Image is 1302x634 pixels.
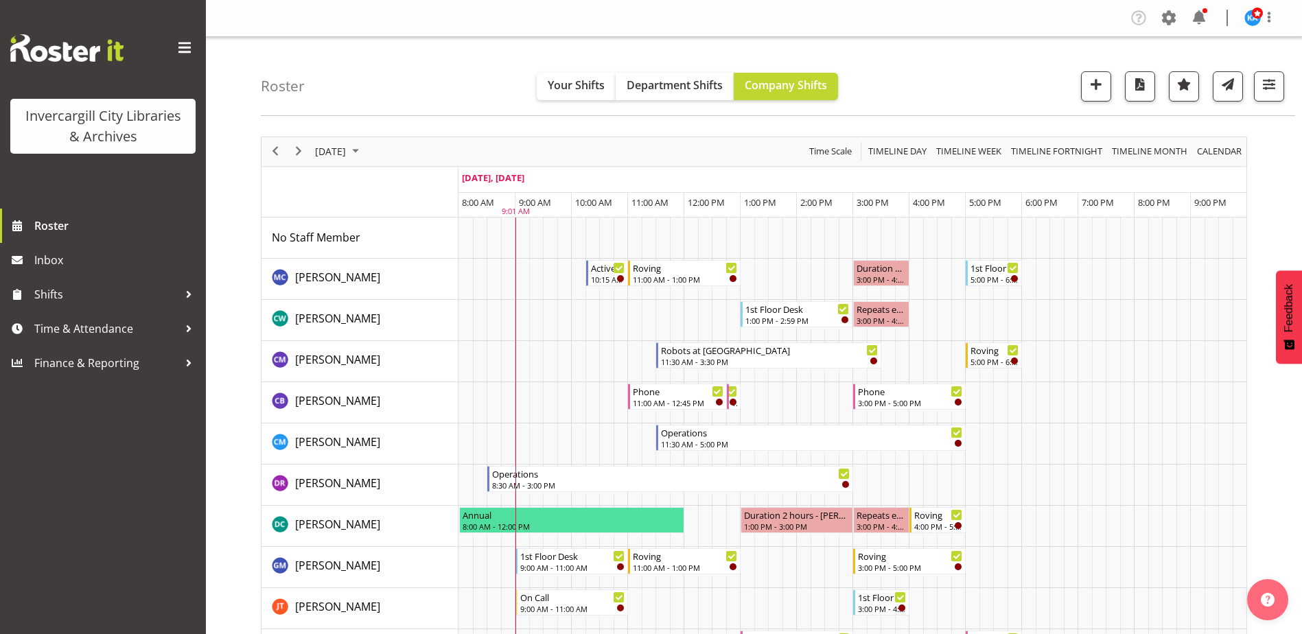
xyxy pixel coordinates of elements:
div: Donald Cunningham"s event - Repeats every tuesday - Donald Cunningham Begin From Tuesday, Septemb... [853,507,909,533]
button: Feedback - Show survey [1276,270,1302,364]
span: Time & Attendance [34,318,178,339]
img: kathleen-aloniu11670.jpg [1244,10,1261,26]
span: Company Shifts [745,78,827,93]
td: Glen Tomlinson resource [261,588,458,629]
td: Catherine Wilson resource [261,300,458,341]
div: Gabriel McKay Smith"s event - Roving Begin From Tuesday, September 30, 2025 at 3:00:00 PM GMT+13:... [853,548,966,574]
div: 8:00 AM - 12:00 PM [463,521,681,532]
div: 3:00 PM - 4:00 PM [857,274,906,285]
div: Gabriel McKay Smith"s event - Roving Begin From Tuesday, September 30, 2025 at 11:00:00 AM GMT+13... [628,548,741,574]
td: Debra Robinson resource [261,465,458,506]
a: [PERSON_NAME] [295,475,380,491]
span: [DATE] [314,143,347,160]
img: help-xxl-2.png [1261,593,1275,607]
a: [PERSON_NAME] [295,392,380,409]
div: 3:00 PM - 4:00 PM [857,521,906,532]
div: 3:00 PM - 5:00 PM [858,562,962,573]
div: Robots at [GEOGRAPHIC_DATA] [661,343,878,357]
div: 8:30 AM - 3:00 PM [492,480,850,491]
div: Glen Tomlinson"s event - 1st Floor Desk Begin From Tuesday, September 30, 2025 at 3:00:00 PM GMT+... [853,589,909,615]
span: Your Shifts [548,78,605,93]
div: Duration 1 hours - [PERSON_NAME] [857,261,906,274]
div: Annual [463,508,681,521]
div: Donald Cunningham"s event - Duration 2 hours - Donald Cunningham Begin From Tuesday, September 30... [741,507,853,533]
img: Rosterit website logo [10,34,124,62]
button: September 2025 [313,143,365,160]
td: Chris Broad resource [261,382,458,423]
div: 10:15 AM - 11:00 AM [591,274,625,285]
a: [PERSON_NAME] [295,598,380,615]
div: 11:30 AM - 3:30 PM [661,356,878,367]
button: Download a PDF of the roster for the current day [1125,71,1155,102]
span: 8:00 PM [1138,196,1170,209]
div: Active Rhyming [591,261,625,274]
span: 3:00 PM [857,196,889,209]
div: 9:01 AM [502,206,530,218]
button: Highlight an important date within the roster. [1169,71,1199,102]
div: Repeats every [DATE] - [PERSON_NAME] [857,508,906,521]
td: Donald Cunningham resource [261,506,458,547]
td: Cindy Mulrooney resource [261,423,458,465]
span: 9:00 AM [519,196,551,209]
span: [PERSON_NAME] [295,599,380,614]
span: Inbox [34,250,199,270]
td: Aurora Catu resource [261,259,458,300]
div: Phone [858,384,962,398]
div: 11:00 AM - 1:00 PM [633,562,737,573]
span: 2:00 PM [800,196,833,209]
a: [PERSON_NAME] [295,516,380,532]
button: Timeline Month [1110,143,1190,160]
div: Chamique Mamolo"s event - Roving Begin From Tuesday, September 30, 2025 at 5:00:00 PM GMT+13:00 E... [966,342,1022,368]
span: [PERSON_NAME] [295,517,380,532]
span: calendar [1196,143,1243,160]
div: 11:30 AM - 5:00 PM [661,438,962,449]
span: [PERSON_NAME] [295,270,380,285]
a: [PERSON_NAME] [295,434,380,450]
div: Roving [633,549,737,563]
span: [PERSON_NAME] [295,393,380,408]
span: [PERSON_NAME] [295,475,380,491]
span: 7:00 PM [1082,196,1114,209]
div: Operations [661,425,962,439]
button: Timeline Day [866,143,929,160]
button: Time Scale [807,143,855,160]
td: Gabriel McKay Smith resource [261,547,458,588]
span: Roster [34,215,199,236]
span: 8:00 AM [462,196,494,209]
div: Aurora Catu"s event - 1st Floor Desk Begin From Tuesday, September 30, 2025 at 5:00:00 PM GMT+13:... [966,260,1022,286]
div: Invercargill City Libraries & Archives [24,106,182,147]
span: Department Shifts [627,78,723,93]
span: 5:00 PM [969,196,1001,209]
div: next period [287,137,310,166]
div: 5:00 PM - 6:00 PM [970,274,1019,285]
div: 1st Floor Desk [520,549,625,563]
div: 1st Floor Desk [970,261,1019,274]
button: Next [290,143,308,160]
div: Roving [858,549,962,563]
div: Catherine Wilson"s event - 1st Floor Desk Begin From Tuesday, September 30, 2025 at 1:00:00 PM GM... [741,301,852,327]
button: Department Shifts [616,73,734,100]
span: Finance & Reporting [34,353,178,373]
div: 1:00 PM - 2:59 PM [745,315,849,326]
div: 9:00 AM - 11:00 AM [520,562,625,573]
div: Roving [633,261,737,274]
span: Feedback [1283,284,1295,332]
span: 1:00 PM [744,196,776,209]
div: Glen Tomlinson"s event - On Call Begin From Tuesday, September 30, 2025 at 9:00:00 AM GMT+13:00 E... [515,589,628,615]
div: Gabriel McKay Smith"s event - 1st Floor Desk Begin From Tuesday, September 30, 2025 at 9:00:00 AM... [515,548,628,574]
div: Roving [914,508,962,521]
button: Fortnight [1009,143,1105,160]
span: 12:00 PM [688,196,725,209]
div: 12:45 PM - 1:00 PM [732,397,738,408]
div: 5:00 PM - 6:00 PM [970,356,1019,367]
div: Aurora Catu"s event - Active Rhyming Begin From Tuesday, September 30, 2025 at 10:15:00 AM GMT+13... [586,260,629,286]
div: Repeats every [DATE] - [PERSON_NAME] [857,302,906,316]
span: Time Scale [808,143,853,160]
span: 9:00 PM [1194,196,1227,209]
div: Donald Cunningham"s event - Annual Begin From Tuesday, September 30, 2025 at 8:00:00 AM GMT+13:00... [459,507,684,533]
div: 3:00 PM - 5:00 PM [858,397,962,408]
td: No Staff Member resource [261,218,458,259]
div: Catherine Wilson"s event - Repeats every tuesday - Catherine Wilson Begin From Tuesday, September... [853,301,909,327]
div: 11:00 AM - 1:00 PM [633,274,737,285]
div: 1st Floor Desk [858,590,906,604]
